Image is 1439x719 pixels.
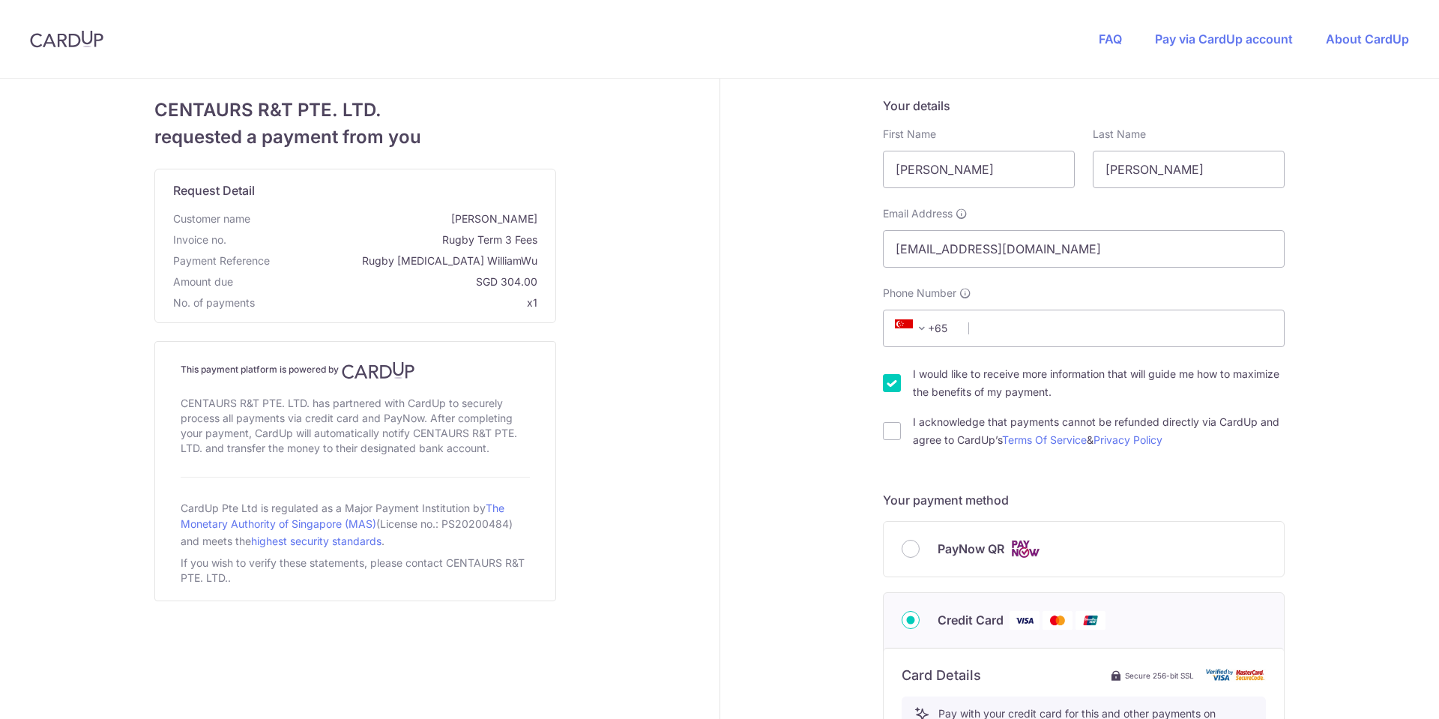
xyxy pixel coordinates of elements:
h5: Your payment method [883,491,1285,509]
span: Rugby Term 3 Fees [232,232,537,247]
label: First Name [883,127,936,142]
h6: Card Details [902,667,981,685]
img: CardUp [30,30,103,48]
div: PayNow QR Cards logo [902,540,1266,559]
span: requested a payment from you [154,124,556,151]
span: Phone Number [883,286,956,301]
input: Last name [1093,151,1285,188]
span: No. of payments [173,295,255,310]
span: +65 [895,319,931,337]
span: [PERSON_NAME] [256,211,537,226]
span: Invoice no. [173,232,226,247]
span: Secure 256-bit SSL [1125,670,1194,682]
span: Amount due [173,274,233,289]
a: Privacy Policy [1093,433,1162,446]
img: card secure [1206,669,1266,682]
span: CENTAURS R&T PTE. LTD. [154,97,556,124]
span: x1 [527,296,537,309]
img: CardUp [342,361,415,379]
span: Customer name [173,211,250,226]
a: highest security standards [251,535,381,547]
div: If you wish to verify these statements, please contact CENTAURS R&T PTE. LTD.. [181,553,530,589]
div: Credit Card Visa Mastercard Union Pay [902,611,1266,630]
img: Mastercard [1043,611,1073,630]
img: Visa [1010,611,1040,630]
input: Email address [883,230,1285,268]
img: Union Pay [1076,611,1105,630]
img: Cards logo [1010,540,1040,559]
span: Email Address [883,206,953,221]
span: PayNow QR [938,540,1004,558]
span: Rugby [MEDICAL_DATA] WilliamWu [276,253,537,268]
h5: Your details [883,97,1285,115]
a: FAQ [1099,31,1122,46]
a: Pay via CardUp account [1155,31,1293,46]
span: SGD 304.00 [239,274,537,289]
label: I acknowledge that payments cannot be refunded directly via CardUp and agree to CardUp’s & [913,413,1285,449]
a: Terms Of Service [1002,433,1087,446]
h4: This payment platform is powered by [181,361,530,379]
span: +65 [890,319,958,337]
label: I would like to receive more information that will guide me how to maximize the benefits of my pa... [913,365,1285,401]
input: First name [883,151,1075,188]
label: Last Name [1093,127,1146,142]
div: CENTAURS R&T PTE. LTD. has partnered with CardUp to securely process all payments via credit card... [181,393,530,459]
div: CardUp Pte Ltd is regulated as a Major Payment Institution by (License no.: PS20200484) and meets... [181,496,530,553]
a: About CardUp [1326,31,1409,46]
span: translation missing: en.request_detail [173,183,255,198]
span: Credit Card [938,611,1004,629]
span: translation missing: en.payment_reference [173,254,270,267]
